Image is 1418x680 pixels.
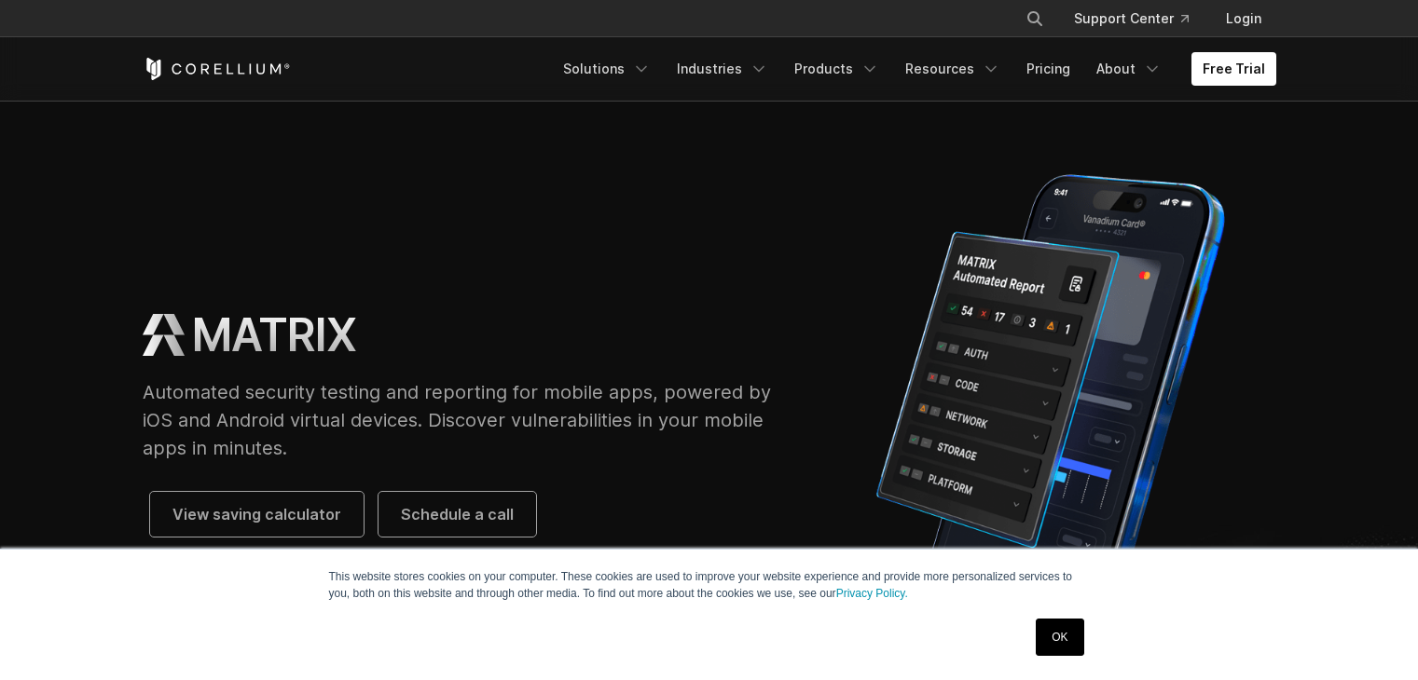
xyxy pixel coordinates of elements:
[143,378,789,462] p: Automated security testing and reporting for mobile apps, powered by iOS and Android virtual devi...
[1018,2,1052,35] button: Search
[1003,2,1276,35] div: Navigation Menu
[143,58,291,80] a: Corellium Home
[329,568,1090,602] p: This website stores cookies on your computer. These cookies are used to improve your website expe...
[379,492,536,537] a: Schedule a call
[143,314,185,356] img: MATRIX Logo
[1015,52,1081,86] a: Pricing
[192,307,356,363] h1: MATRIX
[894,52,1012,86] a: Resources
[150,492,364,537] a: View saving calculator
[836,587,908,600] a: Privacy Policy.
[1059,2,1204,35] a: Support Center
[1036,619,1083,656] a: OK
[552,52,662,86] a: Solutions
[1211,2,1276,35] a: Login
[552,52,1276,86] div: Navigation Menu
[1085,52,1173,86] a: About
[783,52,890,86] a: Products
[1191,52,1276,86] a: Free Trial
[666,52,779,86] a: Industries
[401,503,514,525] span: Schedule a call
[172,503,341,525] span: View saving calculator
